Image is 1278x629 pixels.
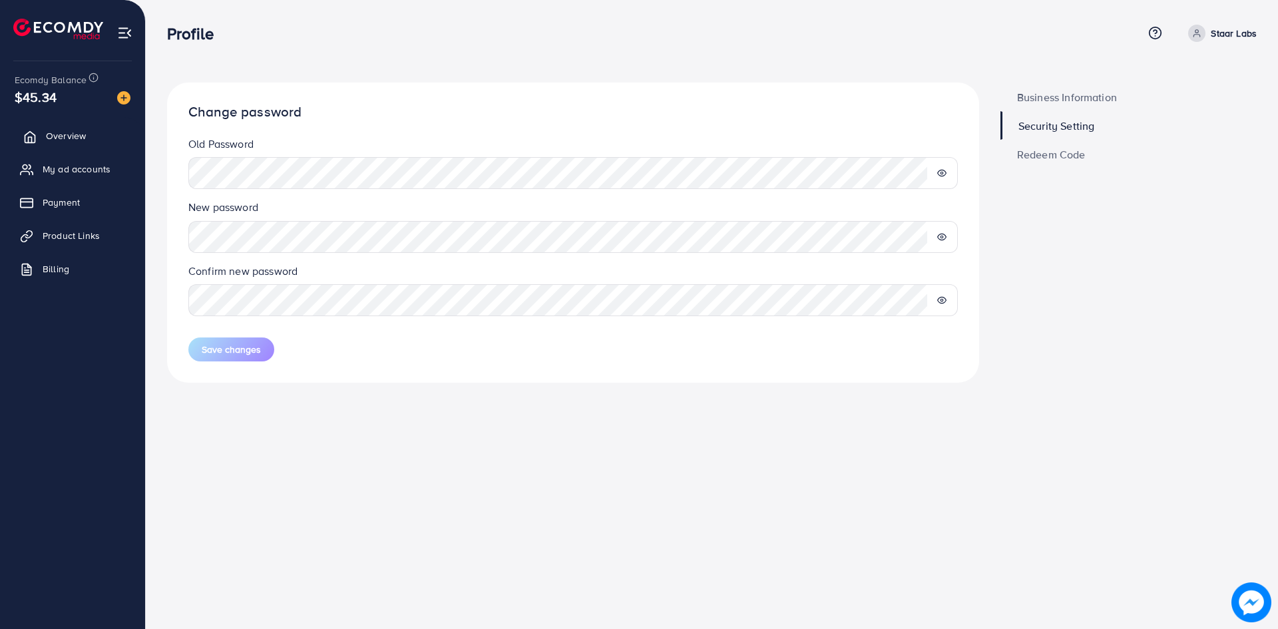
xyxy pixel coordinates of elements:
legend: Old Password [188,136,958,157]
span: Redeem Code [1017,149,1086,160]
img: image [117,91,130,105]
h3: Profile [167,24,224,43]
span: Payment [43,196,80,209]
span: Overview [46,129,86,142]
a: Staar Labs [1183,25,1257,42]
img: menu [117,25,132,41]
span: Ecomdy Balance [15,73,87,87]
a: Product Links [10,222,135,249]
button: Save changes [188,337,274,361]
span: Product Links [43,229,100,242]
a: Billing [10,256,135,282]
span: Billing [43,262,69,276]
legend: New password [188,200,958,220]
span: Business Information [1017,92,1117,103]
span: My ad accounts [43,162,110,176]
a: Overview [10,122,135,149]
span: $45.34 [15,87,57,106]
img: logo [13,19,103,39]
legend: Confirm new password [188,264,958,284]
h1: Change password [188,104,958,120]
p: Staar Labs [1211,25,1257,41]
a: My ad accounts [10,156,135,182]
img: image [1231,582,1271,622]
span: Security Setting [1018,120,1095,131]
span: Save changes [202,343,261,356]
a: Payment [10,189,135,216]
